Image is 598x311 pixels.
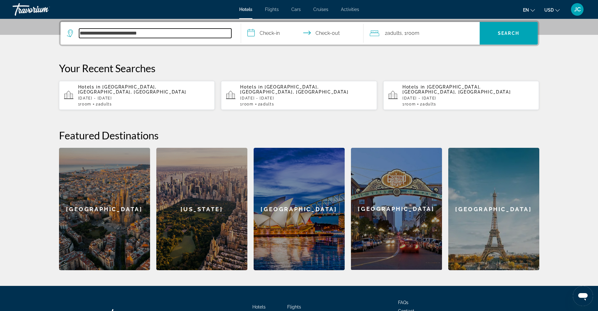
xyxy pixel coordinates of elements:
[61,22,538,45] div: Search widget
[523,5,535,14] button: Change language
[59,81,215,110] button: Hotels in [GEOGRAPHIC_DATA], [GEOGRAPHIC_DATA], [GEOGRAPHIC_DATA][DATE] - [DATE]1Room2Adults
[59,148,150,270] a: Barcelona[GEOGRAPHIC_DATA]
[254,148,345,270] a: Sydney[GEOGRAPHIC_DATA]
[241,22,364,45] button: Select check in and out date
[407,30,419,36] span: Room
[398,300,408,305] a: FAQs
[351,148,442,270] a: San Diego[GEOGRAPHIC_DATA]
[291,7,301,12] a: Cars
[523,8,529,13] span: en
[78,96,210,100] p: [DATE] - [DATE]
[78,84,101,89] span: Hotels in
[13,1,75,18] a: Travorium
[79,29,231,38] input: Search hotel destination
[59,148,150,270] div: [GEOGRAPHIC_DATA]
[98,102,112,106] span: Adults
[448,148,539,270] div: [GEOGRAPHIC_DATA]
[385,29,402,38] span: 2
[265,7,279,12] a: Flights
[573,286,593,306] iframe: Button to launch messaging window
[59,129,539,142] h2: Featured Destinations
[544,5,560,14] button: Change currency
[156,148,247,270] a: New York[US_STATE]
[498,31,519,36] span: Search
[402,84,511,94] span: [GEOGRAPHIC_DATA], [GEOGRAPHIC_DATA], [GEOGRAPHIC_DATA]
[252,304,266,309] a: Hotels
[260,102,274,106] span: Adults
[59,62,539,74] p: Your Recent Searches
[240,102,253,106] span: 1
[240,84,263,89] span: Hotels in
[221,81,377,110] button: Hotels in [GEOGRAPHIC_DATA], [GEOGRAPHIC_DATA], [GEOGRAPHIC_DATA][DATE] - [DATE]1Room2Adults
[258,102,274,106] span: 2
[402,96,534,100] p: [DATE] - [DATE]
[341,7,359,12] a: Activities
[544,8,554,13] span: USD
[240,84,348,94] span: [GEOGRAPHIC_DATA], [GEOGRAPHIC_DATA], [GEOGRAPHIC_DATA]
[313,7,328,12] a: Cruises
[156,148,247,270] div: [US_STATE]
[80,102,91,106] span: Room
[96,102,112,106] span: 2
[78,84,186,94] span: [GEOGRAPHIC_DATA], [GEOGRAPHIC_DATA], [GEOGRAPHIC_DATA]
[402,29,419,38] span: , 1
[240,96,372,100] p: [DATE] - [DATE]
[420,102,436,106] span: 2
[402,102,416,106] span: 1
[405,102,416,106] span: Room
[569,3,585,16] button: User Menu
[402,84,425,89] span: Hotels in
[423,102,436,106] span: Adults
[387,30,402,36] span: Adults
[351,148,442,270] div: [GEOGRAPHIC_DATA]
[448,148,539,270] a: Paris[GEOGRAPHIC_DATA]
[242,102,254,106] span: Room
[574,6,581,13] span: JC
[239,7,252,12] a: Hotels
[364,22,480,45] button: Travelers: 2 adults, 0 children
[287,304,301,309] a: Flights
[480,22,538,45] button: Search
[78,102,91,106] span: 1
[383,81,539,110] button: Hotels in [GEOGRAPHIC_DATA], [GEOGRAPHIC_DATA], [GEOGRAPHIC_DATA][DATE] - [DATE]1Room2Adults
[254,148,345,270] div: [GEOGRAPHIC_DATA]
